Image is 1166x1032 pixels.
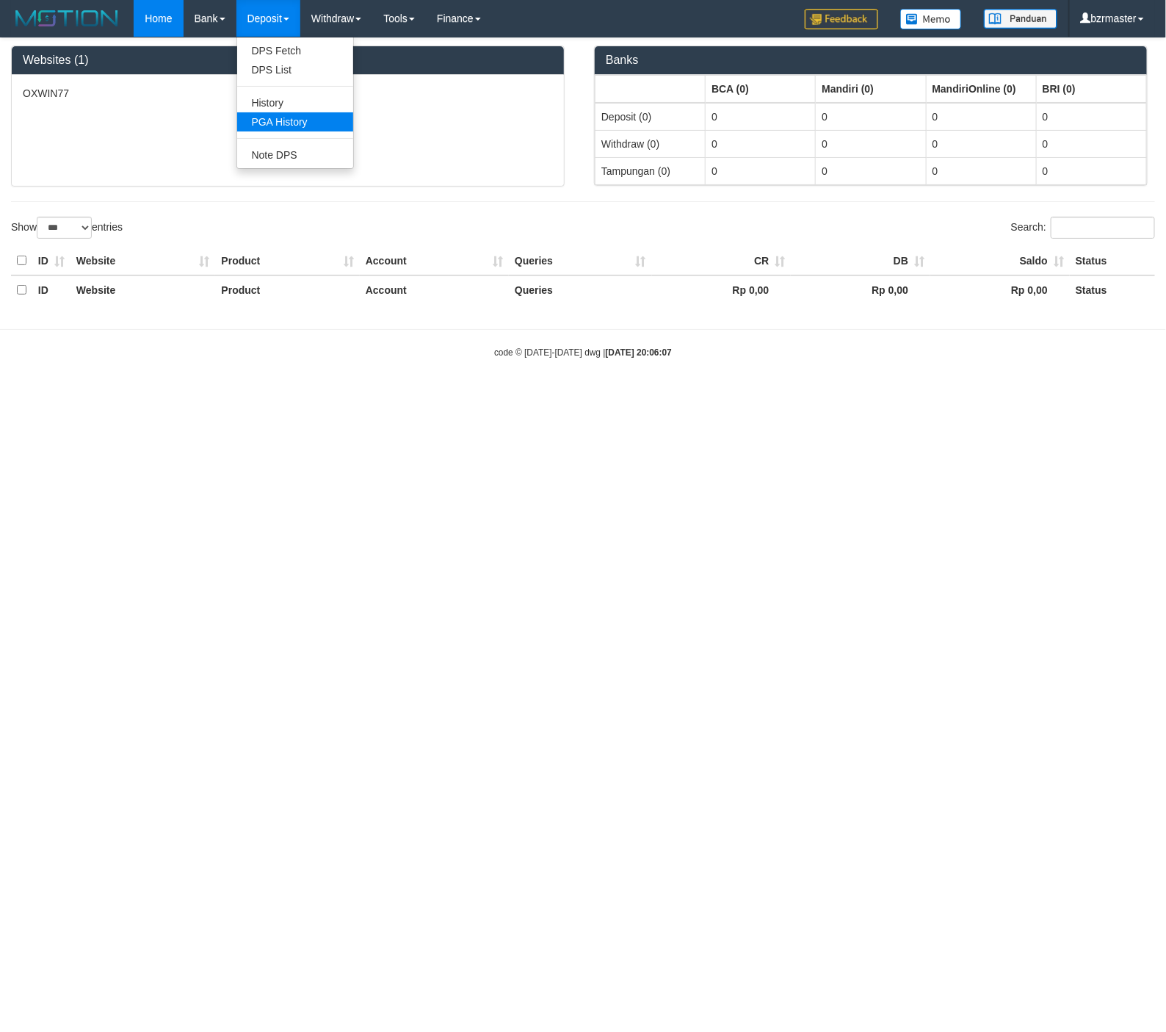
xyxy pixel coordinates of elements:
[1070,247,1155,275] th: Status
[791,247,930,275] th: DB
[791,275,930,304] th: Rp 0,00
[706,130,816,157] td: 0
[606,54,1136,67] h3: Banks
[930,247,1070,275] th: Saldo
[1036,130,1146,157] td: 0
[509,275,652,304] th: Queries
[900,9,962,29] img: Button%20Memo.svg
[237,112,353,131] a: PGA History
[926,103,1036,131] td: 0
[494,347,672,358] small: code © [DATE]-[DATE] dwg |
[816,130,926,157] td: 0
[237,93,353,112] a: History
[1036,103,1146,131] td: 0
[215,275,359,304] th: Product
[706,75,816,103] th: Group: activate to sort column ascending
[706,103,816,131] td: 0
[595,103,706,131] td: Deposit (0)
[595,157,706,184] td: Tampungan (0)
[926,75,1036,103] th: Group: activate to sort column ascending
[652,275,792,304] th: Rp 0,00
[816,103,926,131] td: 0
[816,157,926,184] td: 0
[360,275,509,304] th: Account
[509,247,652,275] th: Queries
[652,247,792,275] th: CR
[237,145,353,165] a: Note DPS
[70,247,216,275] th: Website
[32,247,70,275] th: ID
[37,217,92,239] select: Showentries
[32,275,70,304] th: ID
[1011,217,1155,239] label: Search:
[706,157,816,184] td: 0
[805,9,878,29] img: Feedback.jpg
[1051,217,1155,239] input: Search:
[23,86,553,101] p: OXWIN77
[1036,75,1146,103] th: Group: activate to sort column ascending
[237,41,353,60] a: DPS Fetch
[926,130,1036,157] td: 0
[1036,157,1146,184] td: 0
[70,275,216,304] th: Website
[360,247,509,275] th: Account
[11,7,123,29] img: MOTION_logo.png
[595,130,706,157] td: Withdraw (0)
[926,157,1036,184] td: 0
[930,275,1070,304] th: Rp 0,00
[984,9,1057,29] img: panduan.png
[23,54,553,67] h3: Websites (1)
[237,60,353,79] a: DPS List
[595,75,706,103] th: Group: activate to sort column ascending
[11,217,123,239] label: Show entries
[215,247,359,275] th: Product
[606,347,672,358] strong: [DATE] 20:06:07
[816,75,926,103] th: Group: activate to sort column ascending
[1070,275,1155,304] th: Status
